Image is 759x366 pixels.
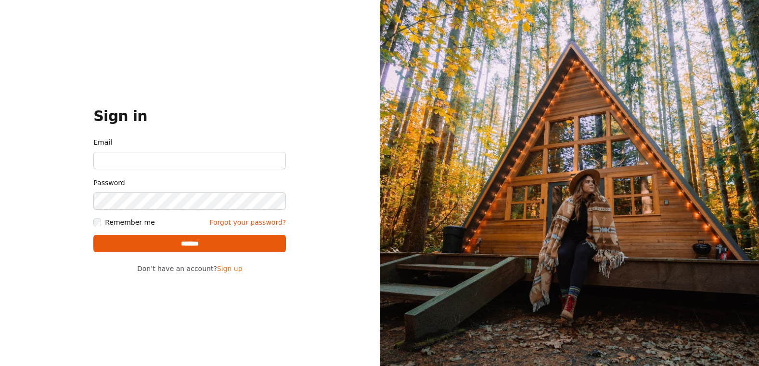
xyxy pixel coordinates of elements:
label: Remember me [105,217,155,227]
a: Forgot your password? [209,217,286,227]
label: Email [93,136,286,148]
p: Don't have an account? [93,264,286,273]
label: Password [93,177,286,189]
h1: Sign in [93,108,286,125]
a: Sign up [217,265,243,272]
